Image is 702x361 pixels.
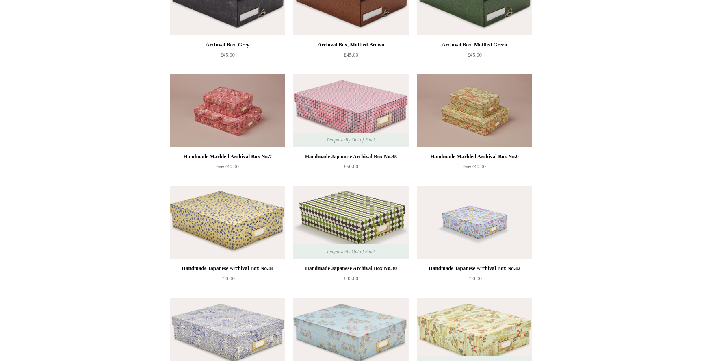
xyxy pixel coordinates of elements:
[170,74,285,147] a: Handmade Marbled Archival Box No.7 Handmade Marbled Archival Box No.7
[417,74,532,147] a: Handmade Marbled Archival Box No.9 Handmade Marbled Archival Box No.9
[463,163,486,170] span: £40.00
[170,186,285,259] a: Handmade Japanese Archival Box No.44 Handmade Japanese Archival Box No.44
[170,186,285,259] img: Handmade Japanese Archival Box No.44
[463,165,471,169] span: from
[419,40,530,50] div: Archival Box, Mottled Green
[220,52,235,58] span: £45.00
[172,40,283,50] div: Archival Box, Grey
[344,52,358,58] span: £45.00
[417,263,532,297] a: Handmade Japanese Archival Box No.42 £50.00
[417,40,532,73] a: Archival Box, Mottled Green £45.00
[172,152,283,161] div: Handmade Marbled Archival Box No.7
[417,74,532,147] img: Handmade Marbled Archival Box No.9
[467,275,482,281] span: £50.00
[293,186,409,259] a: Handmade Japanese Archival Box No.30 Handmade Japanese Archival Box No.30 Temporarily Out of Stock
[344,275,358,281] span: £45.00
[293,263,409,297] a: Handmade Japanese Archival Box No.30 £45.00
[170,263,285,297] a: Handmade Japanese Archival Box No.44 £50.00
[172,263,283,273] div: Handmade Japanese Archival Box No.44
[295,40,407,50] div: Archival Box, Mottled Brown
[467,52,482,58] span: £45.00
[417,186,532,259] a: Handmade Japanese Archival Box No.42 Handmade Japanese Archival Box No.42
[220,275,235,281] span: £50.00
[295,152,407,161] div: Handmade Japanese Archival Box No.35
[293,74,409,147] img: Handmade Japanese Archival Box No.35
[293,40,409,73] a: Archival Box, Mottled Brown £45.00
[344,163,358,170] span: £50.00
[293,186,409,259] img: Handmade Japanese Archival Box No.30
[419,263,530,273] div: Handmade Japanese Archival Box No.42
[419,152,530,161] div: Handmade Marbled Archival Box No.9
[170,74,285,147] img: Handmade Marbled Archival Box No.7
[170,40,285,73] a: Archival Box, Grey £45.00
[417,186,532,259] img: Handmade Japanese Archival Box No.42
[417,152,532,185] a: Handmade Marbled Archival Box No.9 from£40.00
[293,74,409,147] a: Handmade Japanese Archival Box No.35 Handmade Japanese Archival Box No.35 Temporarily Out of Stock
[318,133,383,147] span: Temporarily Out of Stock
[216,163,239,170] span: £40.00
[170,152,285,185] a: Handmade Marbled Archival Box No.7 from£40.00
[318,244,383,259] span: Temporarily Out of Stock
[295,263,407,273] div: Handmade Japanese Archival Box No.30
[293,152,409,185] a: Handmade Japanese Archival Box No.35 £50.00
[216,165,224,169] span: from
